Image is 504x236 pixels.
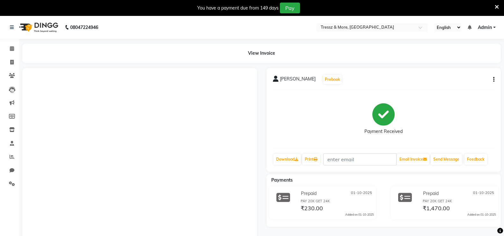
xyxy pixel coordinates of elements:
[197,5,279,11] div: You have a payment due from 149 days
[345,212,374,217] div: Added on 01-10-2025
[323,75,342,84] button: Prebook
[423,198,496,204] div: PAY 20K GET 24K
[323,153,397,165] input: enter email
[70,18,98,36] b: 08047224946
[280,76,316,85] span: [PERSON_NAME]
[397,154,429,165] button: Email Invoice
[431,154,462,165] button: Send Message
[274,154,301,165] a: Download
[351,190,372,197] span: 01-10-2025
[16,18,60,36] img: logo
[423,205,450,213] span: ₹1,470.00
[467,212,496,217] div: Added on 01-10-2025
[478,24,492,31] span: Admin
[423,190,439,197] span: Prepaid
[280,3,300,13] button: Pay
[301,205,323,213] span: ₹230.00
[22,44,501,63] div: View Invoice
[301,190,317,197] span: Prepaid
[302,154,320,165] a: Print
[271,177,293,183] span: Payments
[473,190,494,197] span: 01-10-2025
[464,154,487,165] a: Feedback
[364,128,403,135] div: Payment Received
[301,198,374,204] div: PAY 20K GET 24K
